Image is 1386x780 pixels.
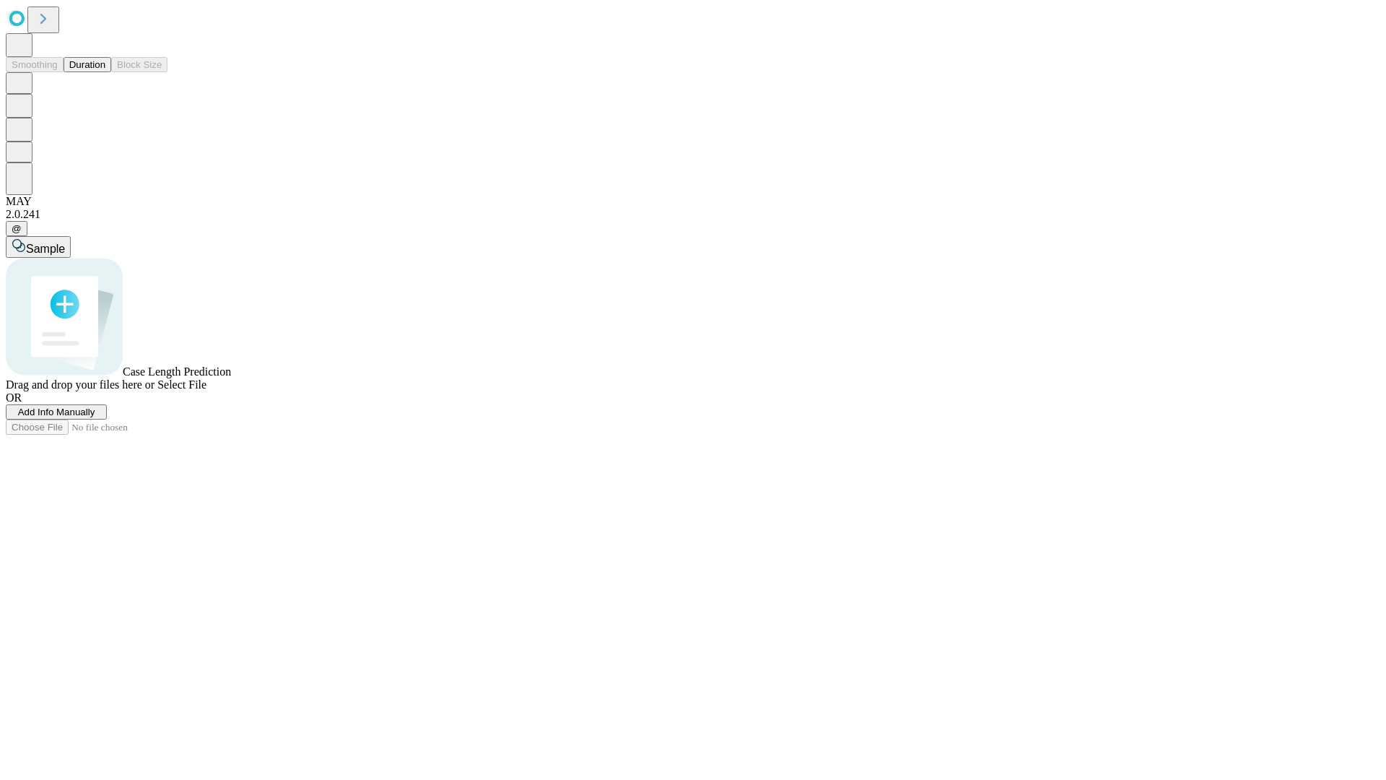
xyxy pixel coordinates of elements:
[64,57,111,72] button: Duration
[12,223,22,234] span: @
[18,407,95,417] span: Add Info Manually
[6,57,64,72] button: Smoothing
[6,221,27,236] button: @
[157,378,206,391] span: Select File
[6,404,107,420] button: Add Info Manually
[6,195,1380,208] div: MAY
[123,365,231,378] span: Case Length Prediction
[6,208,1380,221] div: 2.0.241
[6,391,22,404] span: OR
[111,57,167,72] button: Block Size
[26,243,65,255] span: Sample
[6,378,154,391] span: Drag and drop your files here or
[6,236,71,258] button: Sample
